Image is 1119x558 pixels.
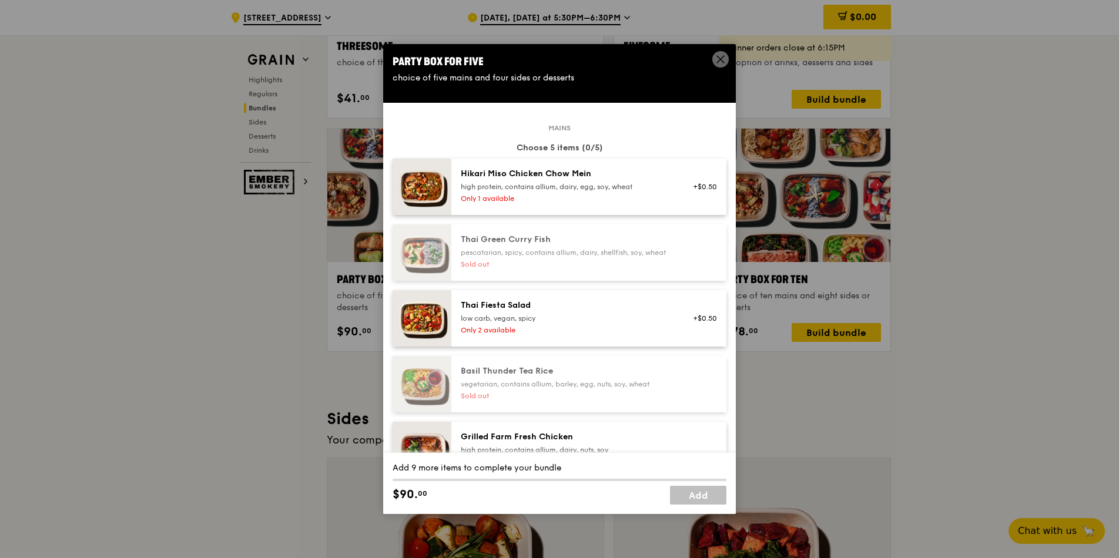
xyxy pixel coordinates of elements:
[418,489,427,498] span: 00
[461,365,672,377] div: Basil Thunder Tea Rice
[461,182,672,191] div: high protein, contains allium, dairy, egg, soy, wheat
[393,422,451,478] img: daily_normal_HORZ-Grilled-Farm-Fresh-Chicken.jpg
[461,379,672,389] div: vegetarian, contains allium, barley, egg, nuts, soy, wheat
[686,314,717,323] div: +$0.50
[670,486,726,505] a: Add
[393,462,726,474] div: Add 9 more items to complete your bundle
[393,53,726,70] div: Party Box for Five
[461,391,672,401] div: Sold out
[461,168,672,180] div: Hikari Miso Chicken Chow Mein
[393,486,418,503] span: $90.
[461,314,672,323] div: low carb, vegan, spicy
[393,224,451,281] img: daily_normal_HORZ-Thai-Green-Curry-Fish.jpg
[461,234,672,246] div: Thai Green Curry Fish
[461,248,672,257] div: pescatarian, spicy, contains allium, dairy, shellfish, soy, wheat
[393,72,726,84] div: choice of five mains and four sides or desserts
[461,260,672,269] div: Sold out
[544,123,575,133] span: Mains
[393,142,726,154] div: Choose 5 items (0/5)
[461,431,672,443] div: Grilled Farm Fresh Chicken
[461,445,672,455] div: high protein, contains allium, dairy, nuts, soy
[393,290,451,347] img: daily_normal_Thai_Fiesta_Salad__Horizontal_.jpg
[393,159,451,215] img: daily_normal_Hikari_Miso_Chicken_Chow_Mein__Horizontal_.jpg
[461,194,672,203] div: Only 1 available
[461,325,672,335] div: Only 2 available
[393,356,451,412] img: daily_normal_HORZ-Basil-Thunder-Tea-Rice.jpg
[686,182,717,191] div: +$0.50
[461,300,672,311] div: Thai Fiesta Salad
